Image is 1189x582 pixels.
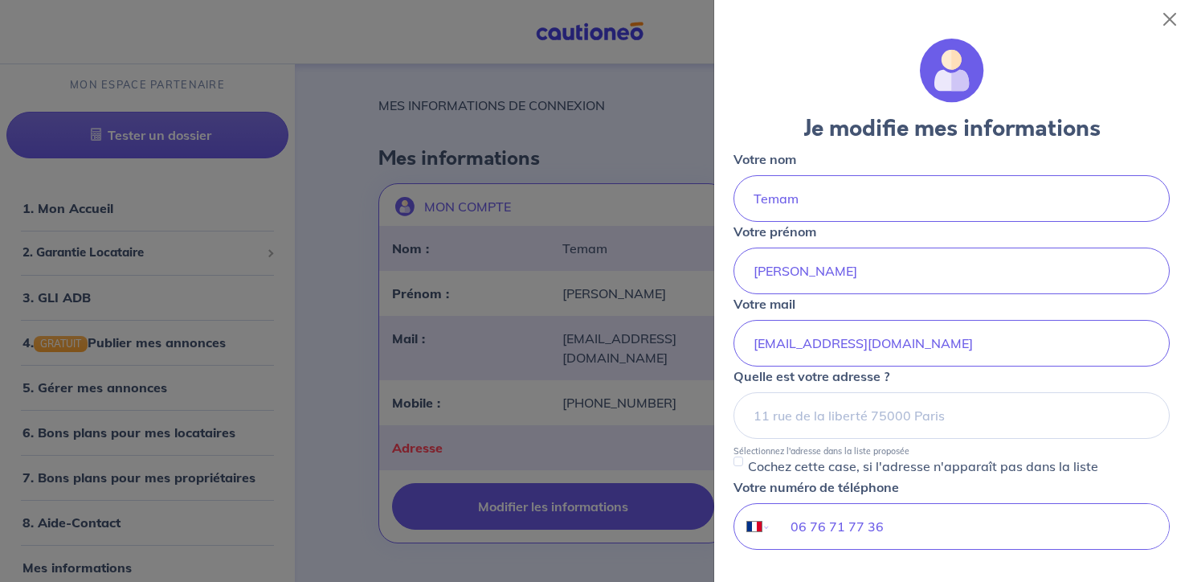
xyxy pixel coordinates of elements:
input: mail@mail.com [733,320,1170,367]
p: Votre nom [733,150,796,169]
p: Cochez cette case, si l'adresse n'apparaît pas dans la liste [748,457,1098,476]
p: Votre prénom [733,222,816,241]
p: Votre numéro de téléphone [733,477,899,497]
button: Close [1157,6,1183,32]
input: Doe [733,175,1170,222]
h3: Je modifie mes informations [733,116,1170,143]
input: 11 rue de la liberté 75000 Paris [733,392,1170,439]
p: Votre mail [733,294,795,314]
input: John [733,248,1170,294]
img: illu_account.svg [920,39,984,103]
p: Sélectionnez l'adresse dans la liste proposée [733,445,909,457]
input: 06 34 34 34 34 [771,504,1169,549]
p: Quelle est votre adresse ? [733,367,889,386]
